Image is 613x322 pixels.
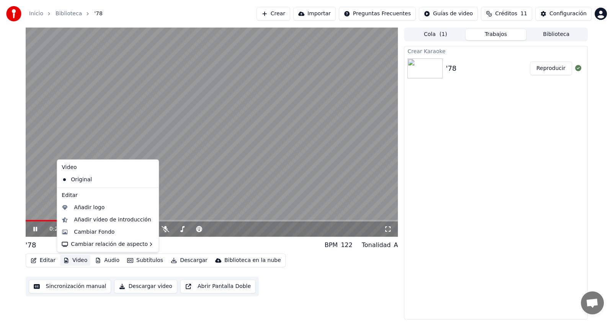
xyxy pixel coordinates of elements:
[124,255,166,266] button: Subtítulos
[419,7,478,21] button: Guías de video
[29,280,111,293] button: Sincronización manual
[481,7,532,21] button: Créditos11
[56,10,82,18] a: Biblioteca
[180,280,256,293] button: Abrir Pantalla Doble
[59,238,157,250] div: Cambiar relación de aspecto
[28,255,59,266] button: Editar
[74,228,114,236] div: Cambiar Fondo
[49,225,61,233] span: 0:24
[341,241,353,250] div: 122
[404,46,587,55] div: Crear Karaoke
[549,10,587,18] div: Configuración
[526,29,587,40] button: Biblioteca
[74,204,105,211] div: Añadir logo
[446,63,456,74] div: '78
[581,291,604,314] a: Chat abierto
[325,241,338,250] div: BPM
[59,161,157,174] div: Video
[49,225,68,233] div: /
[168,255,211,266] button: Descargar
[440,31,447,38] span: ( 1 )
[362,241,391,250] div: Tonalidad
[59,174,145,186] div: Original
[224,257,281,264] div: Biblioteca en la nube
[339,7,416,21] button: Preguntas Frecuentes
[495,10,517,18] span: Créditos
[59,189,157,202] div: Editar
[6,6,21,21] img: youka
[94,10,103,18] span: '78
[394,241,398,250] div: A
[29,10,43,18] a: Inicio
[114,280,177,293] button: Descargar video
[26,240,36,250] div: '78
[466,29,526,40] button: Trabajos
[74,216,151,224] div: Añadir vídeo de introducción
[293,7,336,21] button: Importar
[405,29,466,40] button: Cola
[530,62,572,75] button: Reproducir
[60,255,90,266] button: Video
[29,10,103,18] nav: breadcrumb
[520,10,527,18] span: 11
[535,7,592,21] button: Configuración
[92,255,123,266] button: Audio
[257,7,290,21] button: Crear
